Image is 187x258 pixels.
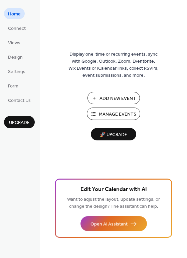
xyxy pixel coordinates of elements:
[87,108,140,120] button: Manage Events
[8,11,21,18] span: Home
[8,40,20,47] span: Views
[4,66,29,77] a: Settings
[68,51,159,79] span: Display one-time or recurring events, sync with Google, Outlook, Zoom, Eventbrite, Wix Events or ...
[80,185,147,194] span: Edit Your Calendar with AI
[8,97,31,104] span: Contact Us
[90,221,128,228] span: Open AI Assistant
[4,37,24,48] a: Views
[4,94,35,106] a: Contact Us
[8,68,25,75] span: Settings
[91,128,136,140] button: 🚀 Upgrade
[87,92,140,104] button: Add New Event
[95,130,132,139] span: 🚀 Upgrade
[4,22,30,34] a: Connect
[4,116,35,128] button: Upgrade
[4,80,22,91] a: Form
[99,111,136,118] span: Manage Events
[8,54,23,61] span: Design
[8,83,18,90] span: Form
[4,8,25,19] a: Home
[8,25,26,32] span: Connect
[100,95,136,102] span: Add New Event
[4,51,27,62] a: Design
[9,119,30,126] span: Upgrade
[80,216,147,231] button: Open AI Assistant
[67,195,160,211] span: Want to adjust the layout, update settings, or change the design? The assistant can help.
